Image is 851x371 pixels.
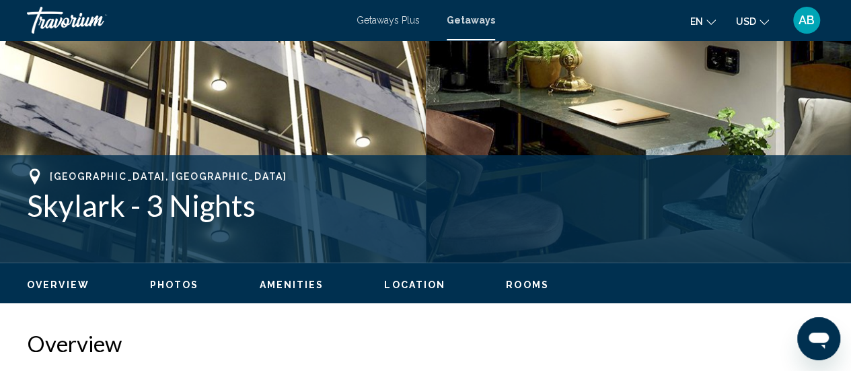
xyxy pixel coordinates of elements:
button: Location [384,279,445,291]
a: Travorium [27,7,343,34]
button: Amenities [259,279,324,291]
span: Location [384,279,445,290]
a: Getaways Plus [357,15,420,26]
span: Overview [27,279,89,290]
span: Rooms [506,279,549,290]
span: USD [736,16,756,27]
span: AB [799,13,815,27]
button: Change currency [736,11,769,31]
h2: Overview [27,330,824,357]
span: en [690,16,703,27]
span: Photos [150,279,199,290]
button: Rooms [506,279,549,291]
button: User Menu [789,6,824,34]
h1: Skylark - 3 Nights [27,188,824,223]
span: Amenities [259,279,324,290]
span: [GEOGRAPHIC_DATA], [GEOGRAPHIC_DATA] [50,171,287,182]
button: Overview [27,279,89,291]
button: Change language [690,11,716,31]
a: Getaways [447,15,495,26]
iframe: Bouton de lancement de la fenêtre de messagerie [797,317,840,360]
button: Photos [150,279,199,291]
